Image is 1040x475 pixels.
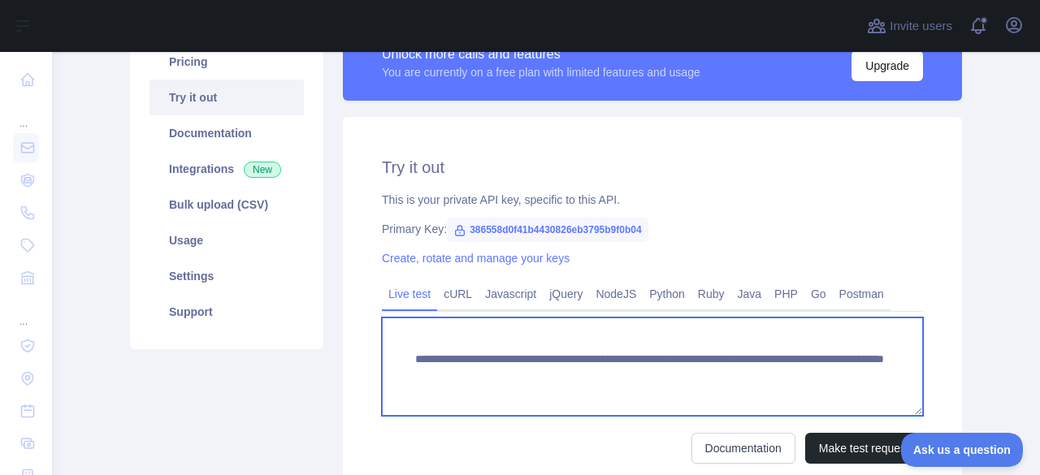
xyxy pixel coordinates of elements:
a: Pricing [149,44,304,80]
a: Integrations New [149,151,304,187]
iframe: Toggle Customer Support [901,433,1024,467]
a: Try it out [149,80,304,115]
a: Settings [149,258,304,294]
a: Java [731,281,769,307]
a: Python [643,281,691,307]
a: Go [804,281,833,307]
span: New [244,162,281,178]
a: Postman [833,281,890,307]
a: PHP [768,281,804,307]
a: jQuery [543,281,589,307]
a: Create, rotate and manage your keys [382,252,570,265]
a: Live test [382,281,437,307]
h2: Try it out [382,156,923,179]
div: ... [13,97,39,130]
div: This is your private API key, specific to this API. [382,192,923,208]
a: Usage [149,222,304,258]
a: Javascript [479,281,543,307]
span: Invite users [890,17,952,36]
a: Ruby [691,281,731,307]
a: Support [149,294,304,330]
button: Make test request [805,433,923,464]
a: Documentation [149,115,304,151]
div: Primary Key: [382,221,923,237]
div: ... [13,296,39,328]
button: Invite users [864,13,955,39]
span: 386558d0f41b4430826eb3795b9f0b04 [447,218,648,242]
a: NodeJS [589,281,643,307]
a: cURL [437,281,479,307]
div: You are currently on a free plan with limited features and usage [382,64,700,80]
a: Bulk upload (CSV) [149,187,304,222]
button: Upgrade [851,50,923,81]
a: Documentation [691,433,795,464]
div: Unlock more calls and features [382,45,700,64]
